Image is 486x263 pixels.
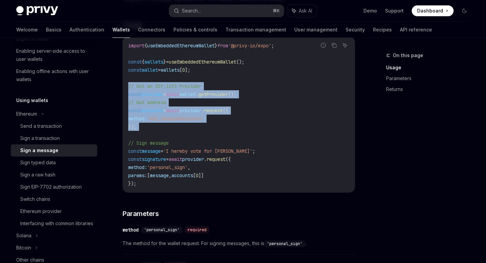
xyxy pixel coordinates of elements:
span: signature [142,156,166,162]
a: Returns [386,84,475,95]
span: ({ [223,107,228,114]
button: Report incorrect code [319,41,328,50]
button: Ask AI [341,41,349,50]
div: Ethereum provider [20,207,62,215]
code: 'personal_sign' [264,240,305,247]
span: // Get an EIP-1193 Provider [128,83,201,89]
span: (); [228,91,236,97]
a: Switch chains [11,193,97,205]
div: Interfacing with common libraries [20,219,93,228]
span: } [163,59,166,65]
a: User management [294,22,337,38]
h5: Using wallets [16,96,48,104]
span: await [166,91,180,97]
span: const [128,67,142,73]
span: The method for the wallet request. For signing messages, this is . [123,239,355,247]
a: Sign a transaction [11,132,97,144]
div: Bitcoin [16,244,31,252]
div: Enabling server-side access to user wallets [16,47,93,63]
span: ⌘ K [273,8,280,14]
span: accounts [142,107,163,114]
span: method: [128,116,147,122]
span: , [169,172,171,178]
div: required [185,226,209,233]
div: Ethereum [16,110,37,118]
div: Sign a message [20,146,58,154]
span: request [204,107,223,114]
span: = [163,107,166,114]
span: . [201,107,204,114]
span: }); [128,181,136,187]
span: ; [252,148,255,154]
a: Recipes [373,22,392,38]
a: Sign EIP-7702 authorization [11,181,97,193]
span: Ask AI [299,7,312,14]
span: = [163,91,166,97]
a: Sign typed data [11,157,97,169]
div: Sign a raw hash [20,171,55,179]
span: request [207,156,225,162]
button: Ask AI [287,5,317,17]
a: Enabling offline actions with user wallets [11,65,97,86]
span: Dashboard [417,7,443,14]
span: provider [142,91,163,97]
span: getProvider [198,91,228,97]
span: const [128,91,142,97]
a: Basics [46,22,61,38]
span: ]; [185,67,190,73]
a: Connectors [138,22,165,38]
span: provider [182,156,204,162]
span: from [217,43,228,49]
a: Welcome [16,22,38,38]
a: Parameters [386,73,475,84]
a: Security [346,22,365,38]
span: method: [128,164,147,170]
span: const [128,156,142,162]
span: ]] [198,172,204,178]
a: Demo [363,7,377,14]
a: Authentication [70,22,104,38]
a: Dashboard [412,5,454,16]
span: [ [193,172,196,178]
button: Copy the contents from the code block [330,41,339,50]
a: Support [385,7,404,14]
span: wallets [144,59,163,65]
a: Enabling server-side access to user wallets [11,45,97,65]
img: dark logo [16,6,58,16]
span: wallet [142,67,158,73]
span: provider [180,107,201,114]
div: Sign a transaction [20,134,60,142]
span: 'personal_sign' [147,164,188,170]
a: API reference [400,22,432,38]
span: '@privy-io/expo' [228,43,271,49]
div: Send a transaction [20,122,62,130]
span: = [158,67,161,73]
span: 'I hereby vote for [PERSON_NAME]' [163,148,252,154]
span: accounts [171,172,193,178]
span: message [150,172,169,178]
span: wallets [161,67,180,73]
span: ({ [225,156,231,162]
a: Sign a raw hash [11,169,97,181]
a: Wallets [112,22,130,38]
span: useEmbeddedEthereumWallet [147,43,215,49]
div: Enabling offline actions with user wallets [16,67,93,83]
span: . [204,156,207,162]
span: 'personal_sign' [144,227,180,233]
span: { [142,59,144,65]
span: const [128,107,142,114]
span: // Sign message [128,140,169,146]
span: { [144,43,147,49]
span: ; [271,43,274,49]
span: import [128,43,144,49]
span: await [166,107,180,114]
span: = [166,156,169,162]
span: } [215,43,217,49]
span: const [128,148,142,154]
a: Send a transaction [11,120,97,132]
span: 0 [182,67,185,73]
span: 'eth_requestAccounts' [147,116,204,122]
div: Sign EIP-7702 authorization [20,183,82,191]
a: Transaction management [225,22,286,38]
span: }); [128,124,136,130]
